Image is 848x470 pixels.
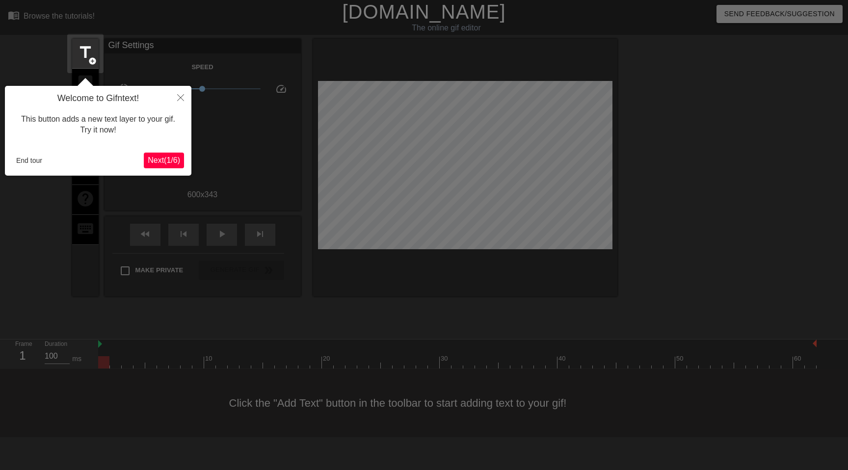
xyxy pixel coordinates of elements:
[12,93,184,104] h4: Welcome to Gifntext!
[144,153,184,168] button: Next
[148,156,180,164] span: Next ( 1 / 6 )
[12,153,46,168] button: End tour
[12,104,184,146] div: This button adds a new text layer to your gif. Try it now!
[170,86,191,108] button: Close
